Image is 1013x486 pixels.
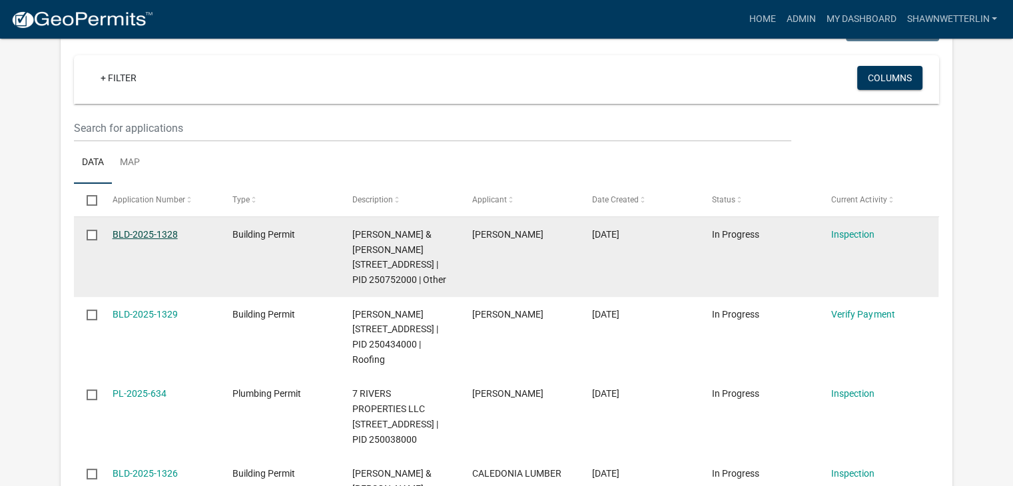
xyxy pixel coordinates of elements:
span: 09/10/2025 [591,388,619,399]
datatable-header-cell: Select [74,184,99,216]
a: + Filter [90,66,147,90]
span: Shane Collins [472,309,543,320]
span: Building Permit [232,229,295,240]
span: In Progress [711,388,759,399]
span: 09/10/2025 [591,309,619,320]
datatable-header-cell: Current Activity [819,184,938,216]
a: PL-2025-634 [113,388,167,399]
a: BLD-2025-1329 [113,309,178,320]
a: ShawnWetterlin [901,7,1002,32]
input: Search for applications [74,115,791,142]
a: My Dashboard [821,7,901,32]
span: PERSO, JEREMY & TARAH 719 SPRUCE DR, Houston County | PID 250752000 | Other [352,229,446,285]
a: Admin [781,7,821,32]
span: Description [352,195,393,204]
a: BLD-2025-1326 [113,468,178,479]
span: Date Created [591,195,638,204]
span: Type [232,195,250,204]
a: Inspection [831,229,874,240]
span: 09/09/2025 [591,468,619,479]
span: Building Permit [232,309,295,320]
datatable-header-cell: Application Number [99,184,219,216]
span: In Progress [711,468,759,479]
datatable-header-cell: Description [339,184,459,216]
span: In Progress [711,309,759,320]
span: Applicant [472,195,506,204]
span: Bob Mach [472,388,543,399]
a: Verify Payment [831,309,894,320]
span: Status [711,195,735,204]
datatable-header-cell: Date Created [579,184,699,216]
span: Building Permit [232,468,295,479]
span: 7 RIVERS PROPERTIES LLC 236 MAIN ST, Houston County | PID 250038000 [352,388,438,444]
span: Plumbing Permit [232,388,301,399]
span: Taylor Costello [472,229,543,240]
a: BLD-2025-1328 [113,229,178,240]
datatable-header-cell: Type [219,184,339,216]
a: Data [74,142,112,184]
button: Columns [857,66,922,90]
span: Current Activity [831,195,886,204]
span: In Progress [711,229,759,240]
span: 09/10/2025 [591,229,619,240]
a: Map [112,142,148,184]
span: Application Number [113,195,185,204]
span: BERNACCHI,ROBIN K 519 2ND ST S, Houston County | PID 250434000 | Roofing [352,309,438,365]
datatable-header-cell: Applicant [459,184,579,216]
span: CALEDONIA LUMBER [472,468,561,479]
datatable-header-cell: Status [699,184,819,216]
a: Inspection [831,388,874,399]
a: Home [743,7,781,32]
a: Inspection [831,468,874,479]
